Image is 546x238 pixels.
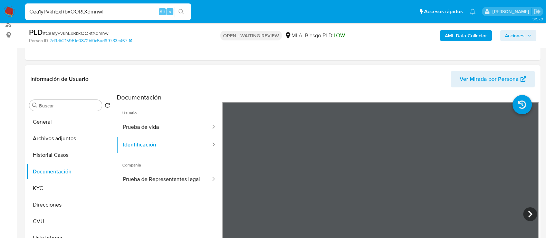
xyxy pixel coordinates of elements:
span: Ver Mirada por Persona [460,71,519,87]
span: Acciones [505,30,525,41]
a: 2d9db215951d0872bf0c5ad69733e467 [49,38,132,44]
button: search-icon [174,7,188,17]
a: Notificaciones [470,9,476,15]
b: PLD [29,27,43,38]
button: Ver Mirada por Persona [451,71,535,87]
span: Riesgo PLD: [305,32,345,39]
a: Salir [534,8,541,15]
span: 3.157.3 [532,16,543,22]
button: KYC [27,180,113,197]
button: Acciones [500,30,536,41]
button: Archivos adjuntos [27,130,113,147]
span: s [169,8,171,15]
button: Volver al orden por defecto [105,103,110,110]
p: OPEN - WAITING REVIEW [220,31,282,40]
h1: Información de Usuario [30,76,88,83]
input: Buscar usuario o caso... [25,7,191,16]
button: Buscar [32,103,38,108]
span: # Cea1yPvkhExRbxOORtXdmnwl [43,30,109,37]
span: Accesos rápidos [424,8,463,15]
input: Buscar [39,103,99,109]
button: CVU [27,213,113,230]
div: MLA [285,32,302,39]
p: martin.degiuli@mercadolibre.com [492,8,531,15]
span: Alt [160,8,165,15]
b: Person ID [29,38,48,44]
button: General [27,114,113,130]
button: AML Data Collector [440,30,492,41]
span: LOW [334,31,345,39]
b: AML Data Collector [445,30,487,41]
button: Direcciones [27,197,113,213]
button: Documentación [27,163,113,180]
button: Historial Casos [27,147,113,163]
